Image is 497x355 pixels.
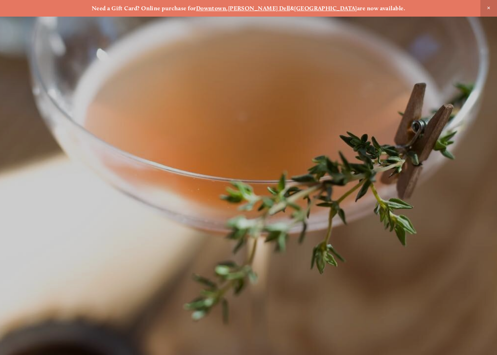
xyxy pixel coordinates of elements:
strong: & [290,5,294,12]
strong: , [226,5,228,12]
strong: are now available. [357,5,405,12]
a: [PERSON_NAME] Dell [228,5,290,12]
a: [GEOGRAPHIC_DATA] [294,5,357,12]
a: Downtown [196,5,227,12]
strong: Need a Gift Card? Online purchase for [92,5,196,12]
